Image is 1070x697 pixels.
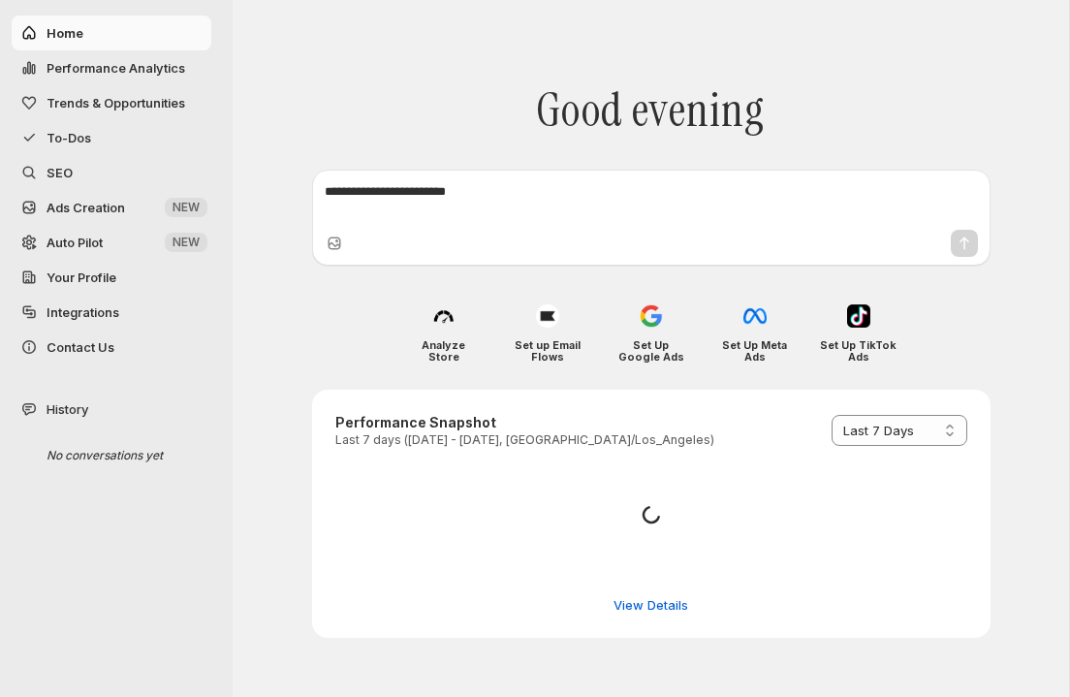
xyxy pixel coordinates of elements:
span: Contact Us [47,339,114,355]
button: Ads Creation [12,190,211,225]
span: Performance Analytics [47,60,185,76]
span: NEW [173,235,200,250]
button: View detailed performance [602,589,700,620]
span: SEO [47,165,73,180]
h4: Set Up TikTok Ads [820,339,897,363]
button: Home [12,16,211,50]
img: Set Up TikTok Ads icon [847,304,870,328]
span: Trends & Opportunities [47,95,185,111]
button: Upload image [325,234,344,253]
h4: Set Up Meta Ads [716,339,793,363]
h4: Analyze Store [405,339,482,363]
img: Analyze Store icon [432,304,456,328]
img: Set Up Meta Ads icon [743,304,767,328]
span: Good evening [536,82,765,139]
h4: Set up Email Flows [509,339,585,363]
button: To-Dos [12,120,211,155]
a: Integrations [12,295,211,330]
a: Your Profile [12,260,211,295]
a: Auto Pilot [12,225,211,260]
p: Last 7 days ([DATE] - [DATE], [GEOGRAPHIC_DATA]/Los_Angeles) [335,432,714,448]
span: Ads Creation [47,200,125,215]
span: History [47,399,88,419]
img: Set Up Google Ads icon [640,304,663,328]
span: NEW [173,200,200,215]
span: Auto Pilot [47,235,103,250]
a: SEO [12,155,211,190]
span: Home [47,25,83,41]
span: Integrations [47,304,119,320]
button: Contact Us [12,330,211,364]
h4: Set Up Google Ads [613,339,689,363]
button: Trends & Opportunities [12,85,211,120]
h3: Performance Snapshot [335,413,714,432]
button: Performance Analytics [12,50,211,85]
span: Your Profile [47,269,116,285]
div: No conversations yet [31,438,215,473]
span: View Details [614,595,688,615]
span: To-Dos [47,130,91,145]
img: Set up Email Flows icon [536,304,559,328]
